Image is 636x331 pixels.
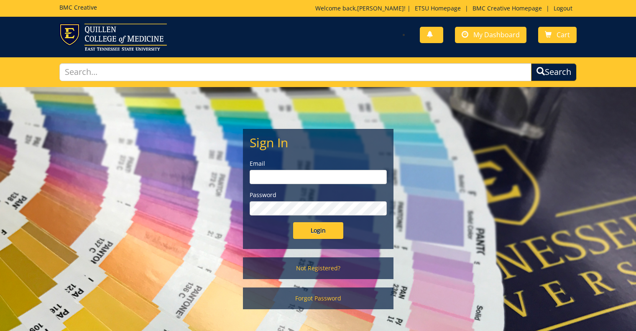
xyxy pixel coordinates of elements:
[468,4,546,12] a: BMC Creative Homepage
[531,63,577,81] button: Search
[411,4,465,12] a: ETSU Homepage
[250,191,387,199] label: Password
[455,27,526,43] a: My Dashboard
[538,27,577,43] a: Cart
[243,257,393,279] a: Not Registered?
[473,30,520,39] span: My Dashboard
[250,136,387,149] h2: Sign In
[59,4,97,10] h5: BMC Creative
[357,4,404,12] a: [PERSON_NAME]
[315,4,577,13] p: Welcome back, ! | | |
[250,159,387,168] label: Email
[243,287,393,309] a: Forgot Password
[59,23,167,51] img: ETSU logo
[549,4,577,12] a: Logout
[557,30,570,39] span: Cart
[59,63,532,81] input: Search...
[293,222,343,239] input: Login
